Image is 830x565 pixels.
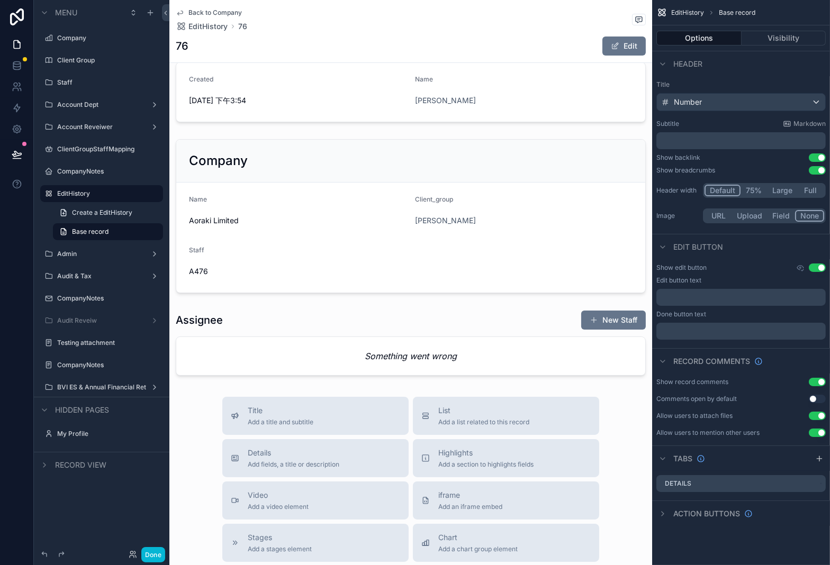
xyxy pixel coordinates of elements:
[602,37,646,56] button: Edit
[673,453,692,464] span: Tabs
[57,123,146,131] label: Account Reveiwer
[656,378,728,386] div: Show record comments
[742,31,826,45] button: Visibility
[438,545,518,553] span: Add a chart group element
[176,39,188,53] h1: 76
[57,272,146,280] label: Audit & Tax
[222,481,409,520] button: VideoAdd a video element
[705,185,741,196] button: Default
[665,479,691,488] label: Details
[57,316,146,325] label: Audit Reveiw
[656,263,707,272] label: Show edit button
[656,153,700,162] div: Show backlink
[57,101,146,109] label: Account Dept
[656,289,826,306] div: scrollable content
[413,481,599,520] button: iframeAdd an iframe embed
[238,21,247,32] span: 76
[413,439,599,477] button: HighlightsAdd a section to highlights fields
[55,405,109,415] span: Hidden pages
[673,508,740,519] span: Action buttons
[671,8,704,17] span: EditHistory
[57,34,161,42] label: Company
[793,120,826,128] span: Markdown
[741,185,768,196] button: 75%
[55,460,106,470] span: Record view
[656,395,737,403] div: Comments open by default
[248,545,312,553] span: Add a stages element
[248,460,339,469] span: Add fields, a title or description
[656,31,742,45] button: Options
[248,405,313,416] span: Title
[768,185,797,196] button: Large
[176,8,242,17] a: Back to Company
[719,8,755,17] span: Base record
[222,524,409,562] button: StagesAdd a stages element
[57,250,146,258] label: Admin
[57,339,161,347] label: Testing attachment
[673,242,723,252] span: Edit button
[656,80,826,89] label: Title
[57,145,161,153] label: ClientGroupStaffMapping
[656,429,760,437] div: Allow users to mention other users
[733,210,768,222] button: Upload
[57,361,161,369] label: CompanyNotes
[57,383,146,391] label: BVI ES & Annual Financial Return 2025
[176,21,228,32] a: EditHistory
[57,78,161,87] label: Staff
[413,524,599,562] button: ChartAdd a chart group element
[438,490,502,500] span: iframe
[222,439,409,477] button: DetailsAdd fields, a title or description
[57,430,161,438] label: My Profile
[797,185,824,196] button: Full
[57,167,161,176] label: CompanyNotes
[783,120,826,128] a: Markdown
[57,56,161,65] label: Client Group
[248,503,309,511] span: Add a video element
[705,210,733,222] button: URL
[57,294,161,303] label: CompanyNotes
[656,132,826,149] div: scrollable content
[795,210,824,222] button: None
[72,208,132,217] span: Create a EditHistory
[674,97,702,107] span: Number
[656,310,706,318] label: Done button text
[656,323,826,340] div: scrollable content
[413,397,599,435] button: ListAdd a list related to this record
[55,7,77,18] span: Menu
[438,532,518,543] span: Chart
[673,59,702,69] span: Header
[438,405,529,416] span: List
[768,210,796,222] button: Field
[438,460,534,469] span: Add a section to highlights fields
[188,21,228,32] span: EditHistory
[141,547,165,562] button: Done
[656,93,826,111] button: Number
[188,8,242,17] span: Back to Company
[438,503,502,511] span: Add an iframe embed
[438,418,529,426] span: Add a list related to this record
[248,448,339,458] span: Details
[656,166,715,175] div: Show breadcrumbs
[248,532,312,543] span: Stages
[656,212,699,220] label: Image
[53,223,163,240] a: Base record
[656,412,733,420] div: Allow users to attach files
[57,189,157,198] label: EditHistory
[656,120,679,128] label: Subtitle
[673,356,750,367] span: Record comments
